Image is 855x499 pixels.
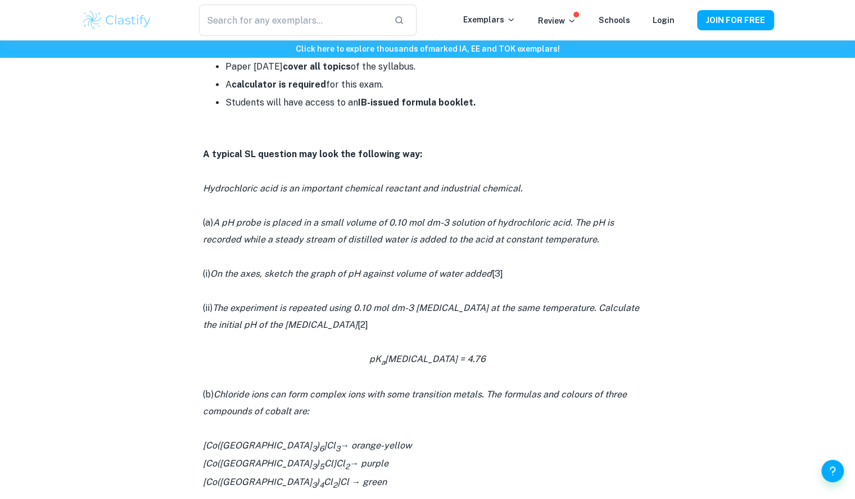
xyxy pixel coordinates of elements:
h6: Click here to explore thousands of marked IA, EE and TOK exemplars ! [2,43,853,55]
sub: 2 [333,480,337,489]
sub: 3 [312,461,316,470]
p: (a) [203,214,653,249]
i: A pH probe is placed in a small volume of 0.10 mol dm-3 solution of hydrochloric acid. The pH is ... [203,217,614,245]
sub: 3 [312,480,316,489]
li: Students will have access to an [225,94,653,112]
img: Clastify logo [82,9,153,31]
sub: 5 [319,461,324,470]
sub: a [381,357,385,366]
p: Review [538,15,576,27]
sub: 4 [319,480,324,489]
strong: cover all topics [283,61,351,72]
input: Search for any exemplars... [199,4,384,36]
strong: A typical SL question may look the following way: [203,149,422,159]
li: Paper [DATE] of the syllabus. [225,58,653,76]
i: [Co([GEOGRAPHIC_DATA] ) Cl ]Cl → green [203,477,387,487]
li: A for this exam. [225,76,653,94]
strong: calculator is required [232,79,326,90]
strong: IB-issued formula booklet. [358,97,476,108]
p: Exemplars [463,13,515,26]
button: Help and Feedback [821,460,844,482]
i: Hydrochloric acid is an important chemical reactant and industrial chemical. [203,183,523,194]
sub: 2 [345,461,350,470]
p: (i) [3] [203,265,653,282]
a: Login [653,16,675,25]
sub: 3 [336,443,340,452]
i: pK [MEDICAL_DATA] = 4.76 [369,354,486,364]
p: (b) [203,386,653,420]
i: Chloride ions can form complex ions with some transition metals. The formulas and colours of thre... [203,389,627,416]
i: On the axes, sketch the graph of pH against volume of water added [210,268,492,279]
button: JOIN FOR FREE [697,10,774,30]
a: Schools [599,16,630,25]
p: (ii) [2] [203,300,653,334]
sub: 3 [312,443,316,452]
i: [Co([GEOGRAPHIC_DATA] ) ]Cl → orange-yellow [203,440,411,451]
sub: 6 [319,443,324,452]
i: The experiment is repeated using 0.10 mol dm-3 [MEDICAL_DATA] at the same temperature. Calculate ... [203,303,639,330]
i: [Co([GEOGRAPHIC_DATA] ) Cl]Cl → purple [203,458,388,469]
